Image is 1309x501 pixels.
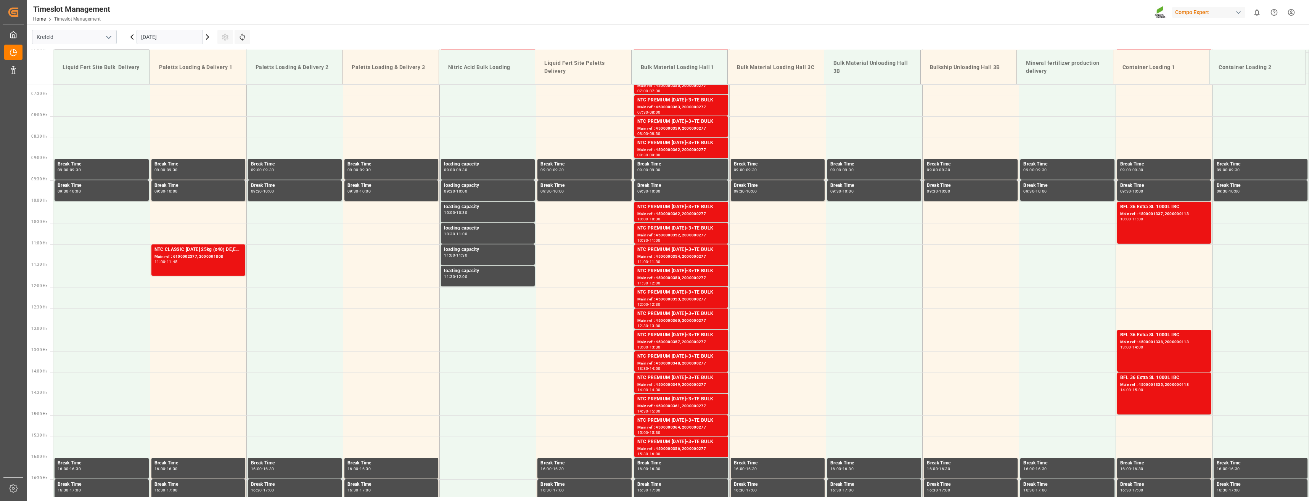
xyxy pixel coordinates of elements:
div: 11:00 [444,254,455,257]
div: - [1034,189,1036,193]
div: Break Time [830,182,918,189]
div: - [69,467,70,470]
div: 16:30 [167,467,178,470]
div: Bulk Material Loading Hall 3C [734,60,818,74]
div: NTC CLASSIC [DATE] 25kg (x40) DE,EN,PL [154,246,242,254]
div: - [648,367,649,370]
div: Main ref : 4500000355, 2000000277 [637,83,725,89]
div: 09:00 [1217,168,1228,172]
div: 10:00 [553,189,564,193]
div: - [165,168,166,172]
div: 09:30 [70,168,81,172]
div: - [648,89,649,93]
div: 12:00 [637,303,648,306]
div: Paletts Loading & Delivery 3 [349,60,433,74]
div: - [938,168,939,172]
div: - [745,467,746,470]
div: - [552,189,553,193]
div: 10:00 [939,189,950,193]
div: 16:30 [843,467,854,470]
div: 13:00 [650,324,661,328]
div: - [938,467,939,470]
span: 08:00 Hr [31,113,47,117]
div: - [648,409,649,413]
div: 10:00 [444,211,455,214]
div: 10:00 [1132,189,1143,193]
div: NTC PREMIUM [DATE]+3+TE BULK [637,289,725,296]
div: 13:30 [637,367,648,370]
div: Break Time [734,161,822,168]
div: - [841,189,843,193]
div: - [455,189,456,193]
div: 08:00 [637,132,648,135]
div: - [648,189,649,193]
div: 07:30 [650,89,661,93]
div: 16:00 [637,467,648,470]
div: Main ref : 4500000349, 2000000277 [637,382,725,388]
div: Main ref : 4500001338, 2000000113 [1120,339,1208,345]
div: Break Time [347,459,435,467]
div: 14:30 [637,409,648,413]
button: open menu [103,31,114,43]
div: 07:30 [637,111,648,114]
div: 16:00 [540,467,552,470]
div: - [648,153,649,157]
button: Compo Expert [1172,5,1248,19]
div: 11:30 [456,254,467,257]
div: Break Time [58,459,146,467]
div: Break Time [734,182,822,189]
div: 09:00 [540,168,552,172]
div: NTC PREMIUM [DATE]+3+TE BULK [637,353,725,360]
div: - [455,232,456,236]
div: Break Time [1023,182,1111,189]
div: Break Time [347,161,435,168]
div: 09:30 [1120,189,1131,193]
div: - [552,168,553,172]
div: Bulk Material Loading Hall 1 [638,60,722,74]
div: 09:00 [734,168,745,172]
div: Main ref : 4500000348, 2000000277 [637,360,725,367]
div: Break Time [58,161,146,168]
img: Screenshot%202023-09-29%20at%2010.02.21.png_1712312052.png [1155,6,1167,19]
div: Main ref : 4500000357, 2000000277 [637,339,725,345]
div: Main ref : 4500000362, 2000000277 [637,147,725,153]
div: 13:00 [1120,345,1131,349]
span: 07:30 Hr [31,92,47,96]
div: - [359,189,360,193]
div: NTC PREMIUM [DATE]+3+TE BULK [637,203,725,211]
div: NTC PREMIUM [DATE]+3+TE BULK [637,118,725,125]
span: 10:30 Hr [31,220,47,224]
div: NTC PREMIUM [DATE]+3+TE BULK [637,246,725,254]
div: Break Time [58,182,146,189]
div: NTC PREMIUM [DATE]+3+TE BULK [637,139,725,147]
div: 09:30 [263,168,274,172]
div: 10:00 [746,189,757,193]
div: 16:30 [650,467,661,470]
div: 08:30 [637,153,648,157]
div: Break Time [347,182,435,189]
div: 08:00 [650,111,661,114]
div: NTC PREMIUM [DATE]+3+TE BULK [637,310,725,318]
div: 10:00 [1229,189,1240,193]
div: Break Time [1217,459,1304,467]
span: 13:00 Hr [31,326,47,331]
div: 16:00 [154,467,166,470]
div: - [165,467,166,470]
div: Liquid Fert Site Paletts Delivery [541,56,625,78]
div: Main ref : 4500000356, 2000000277 [637,446,725,452]
span: 08:30 Hr [31,134,47,138]
div: 09:30 [58,189,69,193]
div: 12:30 [637,324,648,328]
div: - [1228,189,1229,193]
div: - [648,239,649,242]
div: 15:00 [637,431,648,434]
div: Container Loading 2 [1216,60,1299,74]
div: 10:00 [360,189,371,193]
div: 13:30 [650,345,661,349]
div: 09:00 [927,168,938,172]
div: Main ref : 4500001337, 2000000113 [1120,211,1208,217]
div: - [1131,345,1132,349]
div: Main ref : 4500000350, 2000000277 [637,275,725,281]
div: - [165,189,166,193]
div: 16:00 [734,467,745,470]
